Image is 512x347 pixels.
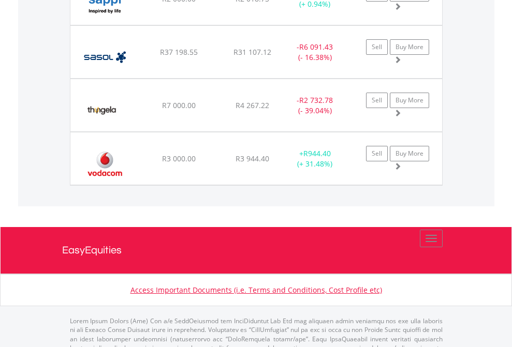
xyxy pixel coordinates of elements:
a: Sell [366,93,388,108]
a: Sell [366,146,388,161]
a: Buy More [390,39,429,55]
span: R7 000.00 [162,100,196,110]
span: R6 091.43 [299,42,333,52]
span: R37 198.55 [160,47,198,57]
a: EasyEquities [62,227,450,274]
div: - (- 16.38%) [283,42,347,63]
div: + (+ 31.48%) [283,148,347,169]
a: Buy More [390,146,429,161]
div: - (- 39.04%) [283,95,347,116]
a: Sell [366,39,388,55]
span: R4 267.22 [236,100,269,110]
span: R3 944.40 [236,154,269,163]
span: R3 000.00 [162,154,196,163]
img: EQU.ZA.SOL.png [76,39,134,76]
img: EQU.ZA.TGA.png [76,92,128,129]
span: R31 107.12 [233,47,271,57]
a: Access Important Documents (i.e. Terms and Conditions, Cost Profile etc) [130,285,382,295]
span: R944.40 [303,148,331,158]
a: Buy More [390,93,429,108]
span: R2 732.78 [299,95,333,105]
img: EQU.ZA.VOD.png [76,145,134,182]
